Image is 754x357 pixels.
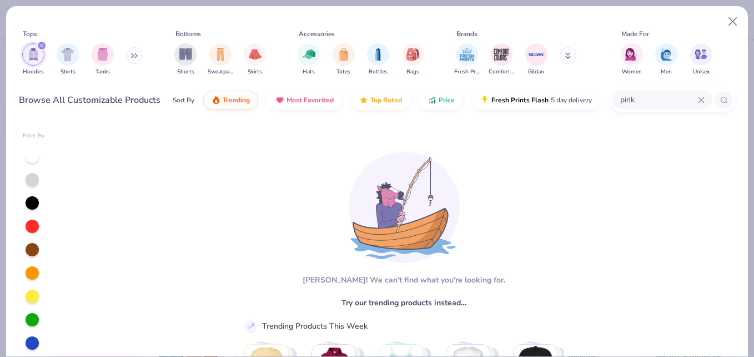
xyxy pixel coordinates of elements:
button: Top Rated [351,91,410,110]
span: Tanks [95,68,110,76]
button: filter button [454,43,480,76]
span: Fresh Prints [454,68,480,76]
div: filter for Totes [333,43,355,76]
button: filter button [208,43,233,76]
span: Comfort Colors [489,68,514,76]
img: flash.gif [480,96,489,105]
div: Browse All Customizable Products [19,93,160,107]
img: Tanks Image [97,48,109,61]
img: Shirts Image [62,48,74,61]
img: Hats Image [303,48,315,61]
img: Loading... [349,152,460,263]
img: Bottles Image [372,48,384,61]
button: filter button [655,43,677,76]
span: Shorts [177,68,194,76]
div: filter for Bottles [367,43,389,76]
div: filter for Skirts [244,43,266,76]
span: Men [661,68,672,76]
button: filter button [402,43,424,76]
button: filter button [57,43,79,76]
div: Trending Products This Week [262,320,368,332]
button: Price [419,91,463,110]
img: Women Image [625,48,638,61]
img: Comfort Colors Image [493,46,510,63]
span: Trending [223,96,250,105]
div: Made For [621,29,649,39]
div: filter for Hats [298,43,320,76]
button: filter button [22,43,44,76]
div: filter for Comfort Colors [489,43,514,76]
img: TopRated.gif [359,96,368,105]
button: Trending [203,91,258,110]
span: Skirts [248,68,262,76]
span: Gildan [528,68,544,76]
button: filter button [367,43,389,76]
span: Sweatpants [208,68,233,76]
div: filter for Hoodies [22,43,44,76]
button: Close [722,11,743,32]
span: Top Rated [370,96,402,105]
img: Shorts Image [179,48,192,61]
span: Women [622,68,642,76]
img: Gildan Image [528,46,545,63]
span: Totes [336,68,350,76]
button: filter button [525,43,547,76]
input: Try "T-Shirt" [619,93,698,106]
button: Most Favorited [267,91,342,110]
span: Bags [406,68,419,76]
span: Unisex [693,68,710,76]
div: Bottoms [175,29,201,39]
div: filter for Tanks [92,43,114,76]
div: filter for Women [621,43,643,76]
img: Skirts Image [249,48,262,61]
span: Price [439,96,455,105]
span: Most Favorited [286,96,334,105]
span: Hoodies [23,68,44,76]
span: Try our trending products instead… [341,297,466,309]
img: trending.gif [212,96,220,105]
button: filter button [690,43,712,76]
div: filter for Shorts [174,43,197,76]
button: filter button [92,43,114,76]
div: filter for Shirts [57,43,79,76]
div: Filter By [23,132,45,140]
img: trend_line.gif [246,321,256,331]
button: filter button [621,43,643,76]
button: filter button [489,43,514,76]
div: [PERSON_NAME]! We can't find what you're looking for. [303,274,505,286]
div: Brands [456,29,477,39]
div: filter for Bags [402,43,424,76]
span: Fresh Prints Flash [491,96,549,105]
span: Shirts [61,68,76,76]
button: filter button [333,43,355,76]
span: Bottles [369,68,388,76]
div: filter for Men [655,43,677,76]
div: Accessories [299,29,335,39]
img: Fresh Prints Image [459,46,475,63]
div: Sort By [173,95,194,105]
button: filter button [244,43,266,76]
img: Sweatpants Image [214,48,227,61]
div: filter for Sweatpants [208,43,233,76]
span: 5 day delivery [551,94,592,107]
img: most_fav.gif [275,96,284,105]
button: filter button [298,43,320,76]
img: Men Image [660,48,672,61]
img: Unisex Image [695,48,707,61]
div: filter for Fresh Prints [454,43,480,76]
span: Hats [303,68,315,76]
div: filter for Gildan [525,43,547,76]
button: Fresh Prints Flash5 day delivery [472,91,600,110]
img: Totes Image [338,48,350,61]
button: filter button [174,43,197,76]
img: Hoodies Image [27,48,39,61]
div: filter for Unisex [690,43,712,76]
img: Bags Image [406,48,419,61]
div: Tops [23,29,37,39]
